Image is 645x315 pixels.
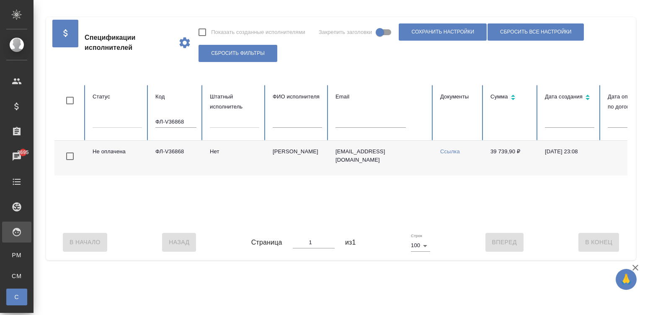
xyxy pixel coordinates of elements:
[12,148,34,157] span: 8695
[266,141,329,176] td: [PERSON_NAME]
[211,50,265,57] span: Сбросить фильтры
[399,23,487,41] button: Сохранить настройки
[251,238,282,248] span: Страница
[6,289,27,305] a: С
[319,28,372,36] span: Закрепить заголовки
[199,45,277,62] button: Сбросить фильтры
[6,268,27,284] a: CM
[484,141,538,176] td: 39 739,90 ₽
[273,92,322,102] div: ФИО исполнителя
[149,141,203,176] td: ФЛ-V36868
[616,269,637,290] button: 🙏
[490,92,531,104] div: Сортировка
[488,23,584,41] button: Сбросить все настройки
[210,92,259,112] div: Штатный исполнитель
[500,28,571,36] span: Сбросить все настройки
[203,141,266,176] td: Нет
[86,141,149,176] td: Не оплачена
[440,148,460,155] a: Ссылка
[10,293,23,301] span: С
[545,92,594,104] div: Сортировка
[155,92,196,102] div: Код
[335,92,427,102] div: Email
[411,234,422,238] label: Строк
[345,238,356,248] span: из 1
[329,141,433,176] td: [EMAIL_ADDRESS][DOMAIN_NAME]
[411,28,474,36] span: Сохранить настройки
[2,146,31,167] a: 8695
[85,33,171,53] span: Спецификации исполнителей
[61,147,79,165] span: Toggle Row Selected
[93,92,142,102] div: Статус
[10,272,23,280] span: CM
[6,247,27,263] a: PM
[10,251,23,259] span: PM
[211,28,305,36] span: Показать созданные исполнителями
[619,271,633,288] span: 🙏
[538,141,601,176] td: [DATE] 23:08
[411,240,430,251] div: 100
[440,92,477,102] div: Документы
